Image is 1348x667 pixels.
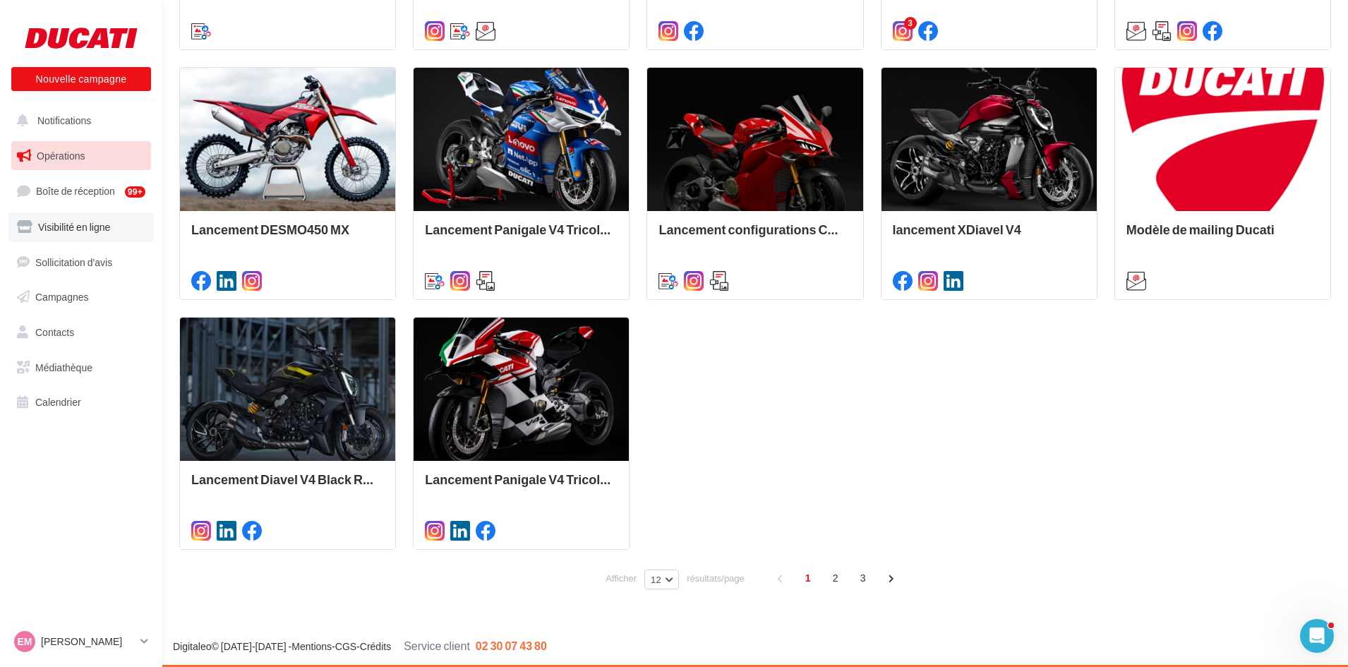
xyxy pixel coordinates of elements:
span: 3 [852,567,874,589]
a: Contacts [8,318,154,347]
a: Crédits [360,640,391,652]
span: Médiathèque [35,361,92,373]
a: Campagnes [8,282,154,312]
div: lancement XDiavel V4 [893,222,1085,251]
span: Opérations [37,150,85,162]
span: Notifications [37,114,91,126]
a: Sollicitation d'avis [8,248,154,277]
span: 2 [824,567,847,589]
span: 12 [651,574,661,585]
p: [PERSON_NAME] [41,635,135,649]
div: Lancement configurations Carbone et Carbone Pro pour la Panigale V4 [658,222,851,251]
div: Lancement Diavel V4 Black Roadster Livery [191,472,384,500]
span: Contacts [35,326,74,338]
div: Lancement Panigale V4 Tricolore Italia MY25 [425,222,618,251]
a: Médiathèque [8,353,154,383]
span: © [DATE]-[DATE] - - - [173,640,547,652]
span: Campagnes [35,291,89,303]
button: Notifications [8,106,148,136]
span: Service client [404,639,470,652]
div: Lancement DESMO450 MX [191,222,384,251]
iframe: Intercom live chat [1300,619,1334,653]
a: Digitaleo [173,640,211,652]
div: 99+ [125,186,145,198]
span: 02 30 07 43 80 [476,639,547,652]
span: Visibilité en ligne [38,221,110,233]
a: Mentions [291,640,332,652]
span: Sollicitation d'avis [35,256,112,268]
div: 3 [904,17,917,30]
span: Calendrier [35,396,81,408]
button: 12 [644,570,679,589]
a: Visibilité en ligne [8,212,154,242]
div: Modèle de mailing Ducati [1126,222,1319,251]
button: Nouvelle campagne [11,67,151,91]
span: résultats/page [687,572,745,585]
a: EM [PERSON_NAME] [11,628,151,655]
a: Boîte de réception99+ [8,176,154,206]
span: 1 [797,567,819,589]
span: EM [18,635,32,649]
span: Boîte de réception [36,185,115,197]
span: Afficher [606,572,637,585]
a: CGS [335,640,356,652]
a: Calendrier [8,387,154,417]
a: Opérations [8,141,154,171]
div: Lancement Panigale V4 Tricolore MY25 [425,472,618,500]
